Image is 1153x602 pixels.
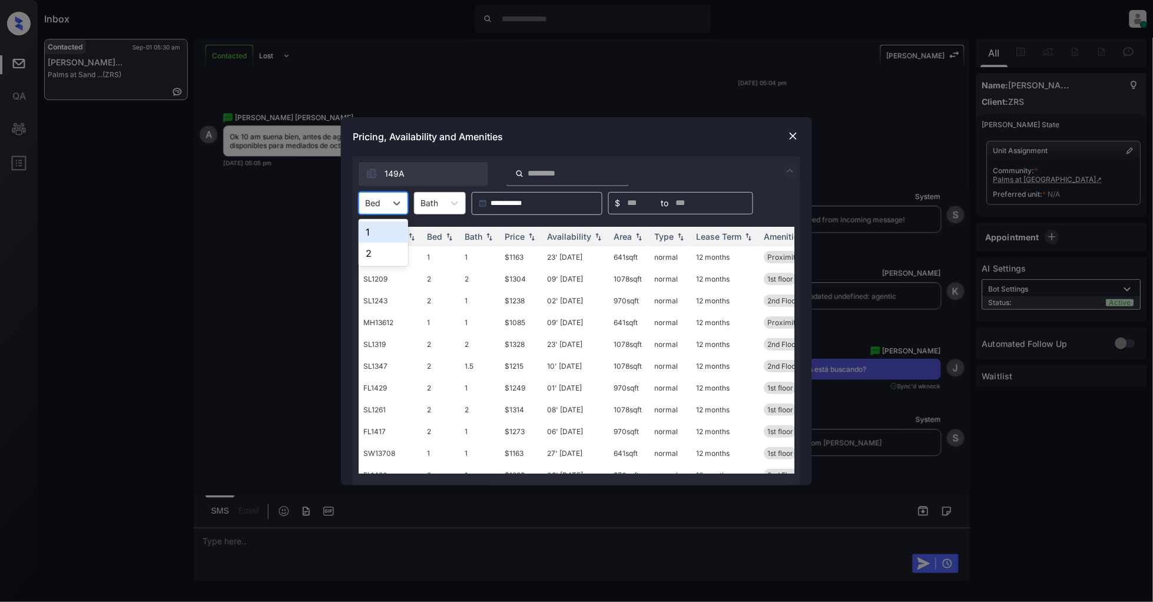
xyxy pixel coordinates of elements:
td: SL1243 [359,290,422,312]
img: icon-zuma [783,164,797,178]
td: $1328 [500,333,542,355]
td: 06' [DATE] [542,421,609,442]
td: SL1209 [359,268,422,290]
td: normal [650,355,691,377]
td: 12 months [691,421,759,442]
span: 1st floor [767,427,793,436]
td: SW13708 [359,442,422,464]
div: Pricing, Availability and Amenities [341,117,812,156]
img: sorting [526,232,538,240]
td: $1304 [500,268,542,290]
td: 1078 sqft [609,355,650,377]
div: Lease Term [696,231,741,242]
td: 12 months [691,399,759,421]
div: Price [505,231,525,242]
span: 2nd Floor [767,340,799,349]
img: sorting [443,232,455,240]
td: 1 [422,246,460,268]
td: 1 [460,377,500,399]
td: 1.5 [460,355,500,377]
td: 1078 sqft [609,399,650,421]
td: 2 [422,464,460,486]
span: 1st floor [767,449,793,458]
td: SL1319 [359,333,422,355]
td: FL1417 [359,421,422,442]
td: 970 sqft [609,290,650,312]
td: normal [650,421,691,442]
img: sorting [743,232,754,240]
div: Availability [547,231,591,242]
td: $1314 [500,399,542,421]
td: 1 [460,246,500,268]
td: 2 [460,333,500,355]
td: 2 [422,268,460,290]
td: 12 months [691,290,759,312]
td: $1249 [500,377,542,399]
div: 2 [359,243,408,264]
td: normal [650,399,691,421]
td: normal [650,290,691,312]
td: FL1420 [359,464,422,486]
td: 02' [DATE] [542,290,609,312]
td: normal [650,268,691,290]
td: 12 months [691,442,759,464]
span: $ [615,197,620,210]
td: 1078 sqft [609,333,650,355]
td: normal [650,246,691,268]
td: 12 months [691,377,759,399]
td: $1215 [500,355,542,377]
td: 641 sqft [609,312,650,333]
td: $1163 [500,246,542,268]
td: 1 [422,442,460,464]
td: $1085 [500,312,542,333]
img: sorting [675,232,687,240]
div: 1 [359,221,408,243]
td: 01' [DATE] [542,377,609,399]
span: 1st floor [767,274,793,283]
span: 1st floor [767,383,793,392]
td: 09' [DATE] [542,268,609,290]
img: close [787,130,799,142]
img: sorting [483,232,495,240]
td: 09' [DATE] [542,464,609,486]
span: Proximity to Am... [767,318,826,327]
td: normal [650,333,691,355]
img: sorting [633,232,645,240]
td: normal [650,442,691,464]
td: 970 sqft [609,464,650,486]
div: Bed [427,231,442,242]
td: 23' [DATE] [542,246,609,268]
td: 12 months [691,312,759,333]
td: 2 [422,399,460,421]
td: 1 [460,290,500,312]
td: 1 [460,312,500,333]
td: 2 [422,333,460,355]
td: 08' [DATE] [542,399,609,421]
td: 2 [422,421,460,442]
td: 1078 sqft [609,268,650,290]
span: 1st floor [767,405,793,414]
img: sorting [592,232,604,240]
span: 2nd Floor [767,471,799,479]
td: 2 [460,268,500,290]
td: $1238 [500,290,542,312]
td: normal [650,377,691,399]
td: 12 months [691,355,759,377]
td: $1273 [500,421,542,442]
span: Proximity to Am... [767,253,826,262]
td: normal [650,464,691,486]
td: 09' [DATE] [542,312,609,333]
td: 1 [460,421,500,442]
img: icon-zuma [366,168,377,180]
td: 1 [460,442,500,464]
img: icon-zuma [515,168,524,179]
div: Type [654,231,674,242]
td: 1 [460,464,500,486]
td: 2 [422,355,460,377]
div: Amenities [764,231,803,242]
td: 23' [DATE] [542,333,609,355]
td: 2 [460,399,500,421]
td: normal [650,312,691,333]
td: 12 months [691,464,759,486]
div: Bath [465,231,482,242]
